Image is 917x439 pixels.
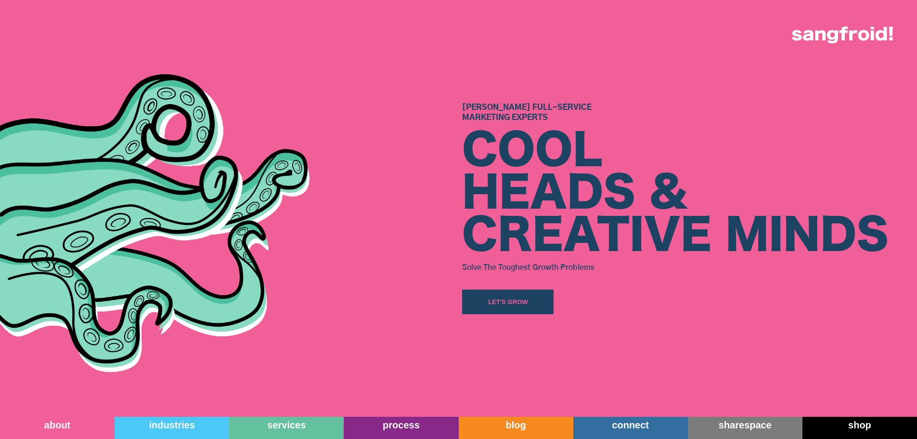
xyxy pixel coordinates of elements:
[344,419,458,431] div: process
[802,417,917,439] a: shop
[229,419,344,431] div: services
[462,103,889,123] h1: [PERSON_NAME] Full-Service Marketing Experts
[688,419,802,431] div: sharespace
[688,417,802,439] a: sharespace
[459,419,573,431] div: blog
[115,419,229,431] div: industries
[344,417,458,439] a: process
[229,417,344,439] a: services
[573,417,688,439] a: connect
[462,131,889,258] div: COOL HEADS & CREATIVE MINDS
[462,290,554,314] a: Let's Grow
[459,417,573,439] a: blog
[792,27,893,43] img: logo
[802,419,917,431] div: shop
[488,297,528,307] div: Let's Grow
[573,419,688,431] div: connect
[115,417,229,439] a: industries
